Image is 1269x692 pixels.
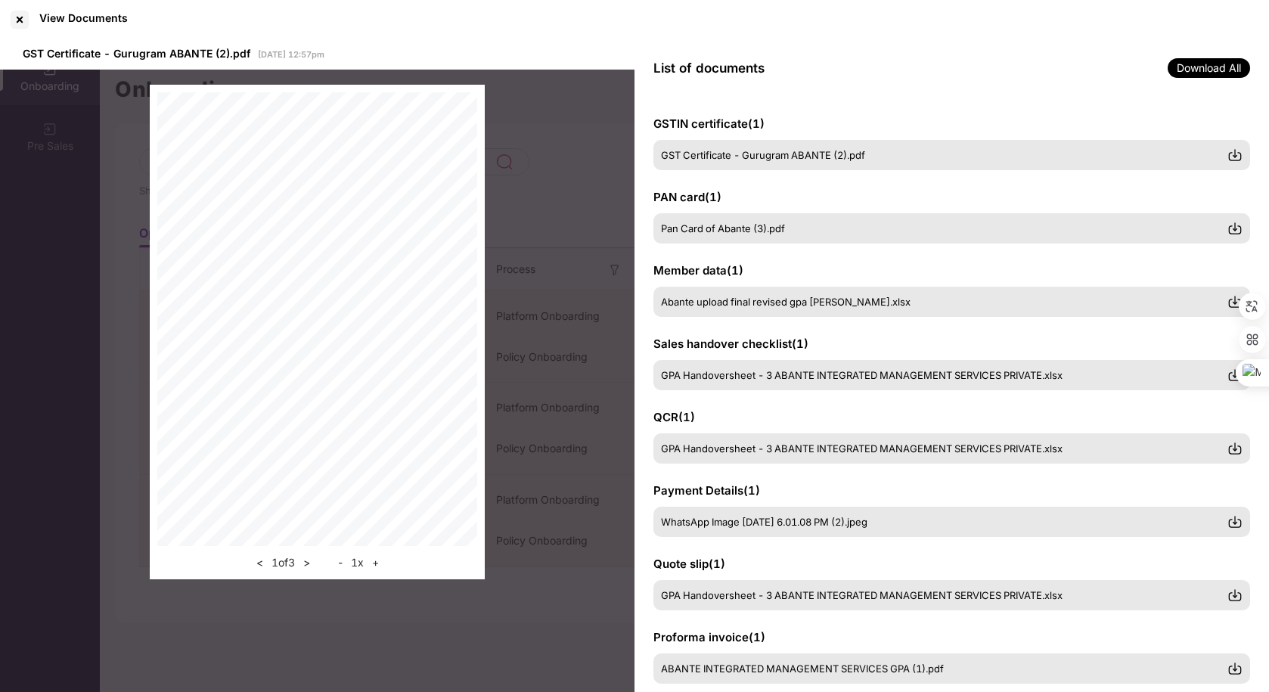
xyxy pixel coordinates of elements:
[1227,221,1243,236] img: svg+xml;base64,PHN2ZyBpZD0iRG93bmxvYWQtMzJ4MzIiIHhtbG5zPSJodHRwOi8vd3d3LnczLm9yZy8yMDAwL3N2ZyIgd2...
[252,554,268,572] button: <
[653,263,743,278] span: Member data ( 1 )
[653,630,765,644] span: Proforma invoice ( 1 )
[334,554,383,572] div: 1 x
[661,369,1063,381] span: GPA Handoversheet - 3 ABANTE INTEGRATED MANAGEMENT SERVICES PRIVATE.xlsx
[1227,588,1243,603] img: svg+xml;base64,PHN2ZyBpZD0iRG93bmxvYWQtMzJ4MzIiIHhtbG5zPSJodHRwOi8vd3d3LnczLm9yZy8yMDAwL3N2ZyIgd2...
[653,61,765,76] span: List of documents
[252,554,315,572] div: 1 of 3
[653,337,808,351] span: Sales handover checklist ( 1 )
[1168,58,1250,78] span: Download All
[1227,661,1243,676] img: svg+xml;base64,PHN2ZyBpZD0iRG93bmxvYWQtMzJ4MzIiIHhtbG5zPSJodHRwOi8vd3d3LnczLm9yZy8yMDAwL3N2ZyIgd2...
[1227,294,1243,309] img: svg+xml;base64,PHN2ZyBpZD0iRG93bmxvYWQtMzJ4MzIiIHhtbG5zPSJodHRwOi8vd3d3LnczLm9yZy8yMDAwL3N2ZyIgd2...
[661,149,865,161] span: GST Certificate - Gurugram ABANTE (2).pdf
[661,442,1063,455] span: GPA Handoversheet - 3 ABANTE INTEGRATED MANAGEMENT SERVICES PRIVATE.xlsx
[661,663,944,675] span: ABANTE INTEGRATED MANAGEMENT SERVICES GPA (1).pdf
[258,49,324,60] span: [DATE] 12:57pm
[661,296,911,308] span: Abante upload final revised gpa [PERSON_NAME].xlsx
[23,47,250,60] span: GST Certificate - Gurugram ABANTE (2).pdf
[1227,514,1243,529] img: svg+xml;base64,PHN2ZyBpZD0iRG93bmxvYWQtMzJ4MzIiIHhtbG5zPSJodHRwOi8vd3d3LnczLm9yZy8yMDAwL3N2ZyIgd2...
[653,190,721,204] span: PAN card ( 1 )
[299,554,315,572] button: >
[1227,147,1243,163] img: svg+xml;base64,PHN2ZyBpZD0iRG93bmxvYWQtMzJ4MzIiIHhtbG5zPSJodHRwOi8vd3d3LnczLm9yZy8yMDAwL3N2ZyIgd2...
[653,116,765,131] span: GSTIN certificate ( 1 )
[661,516,867,528] span: WhatsApp Image [DATE] 6.01.08 PM (2).jpeg
[661,589,1063,601] span: GPA Handoversheet - 3 ABANTE INTEGRATED MANAGEMENT SERVICES PRIVATE.xlsx
[1227,441,1243,456] img: svg+xml;base64,PHN2ZyBpZD0iRG93bmxvYWQtMzJ4MzIiIHhtbG5zPSJodHRwOi8vd3d3LnczLm9yZy8yMDAwL3N2ZyIgd2...
[334,554,347,572] button: -
[653,557,725,571] span: Quote slip ( 1 )
[368,554,383,572] button: +
[653,410,695,424] span: QCR ( 1 )
[661,222,785,234] span: Pan Card of Abante (3).pdf
[1227,368,1243,383] img: svg+xml;base64,PHN2ZyBpZD0iRG93bmxvYWQtMzJ4MzIiIHhtbG5zPSJodHRwOi8vd3d3LnczLm9yZy8yMDAwL3N2ZyIgd2...
[653,483,760,498] span: Payment Details ( 1 )
[39,11,128,24] div: View Documents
